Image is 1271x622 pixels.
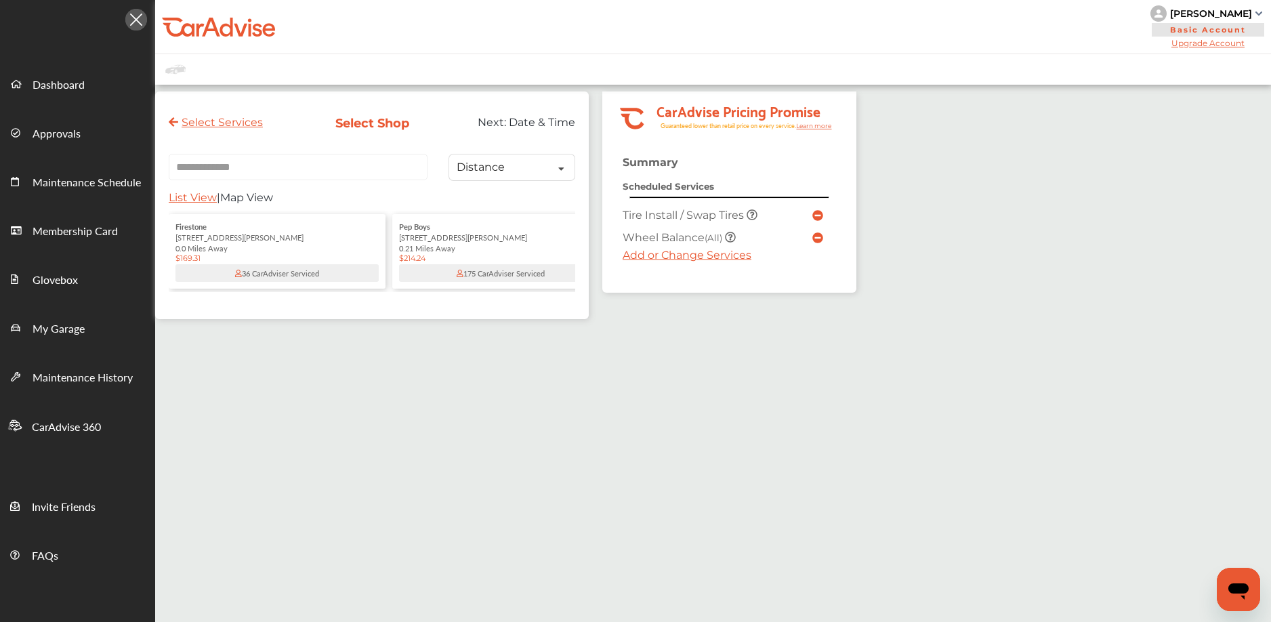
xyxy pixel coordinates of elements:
[509,116,575,129] span: Date & Time
[312,116,433,131] div: Select Shop
[399,253,602,263] div: $214.24
[705,232,722,243] small: (All)
[1,59,154,108] a: Dashboard
[175,221,207,232] span: Firestone
[33,272,78,289] span: Glovebox
[125,9,147,30] img: Icon.5fd9dcc7.svg
[796,122,832,129] tspan: Learn more
[1,205,154,254] a: Membership Card
[657,98,820,123] tspan: CarAdvise Pricing Promise
[623,231,725,244] span: Wheel Balance
[623,249,751,262] a: Add or Change Services
[33,174,141,192] span: Maintenance Schedule
[1170,7,1252,20] div: [PERSON_NAME]
[175,253,379,263] div: $169.31
[1152,23,1264,37] span: Basic Account
[1150,38,1266,48] span: Upgrade Account
[169,191,575,211] div: |
[175,243,379,253] div: 0.0 Miles Away
[169,116,263,129] a: Select Services
[623,156,678,169] strong: Summary
[1,254,154,303] a: Glovebox
[623,181,714,192] strong: Scheduled Services
[1150,5,1167,22] img: knH8PDtVvWoAbQRylUukY18CTiRevjo20fAtgn5MLBQj4uumYvk2MzTtcAIzfGAtb1XOLVMAvhLuqoNAbL4reqehy0jehNKdM...
[1,352,154,400] a: Maintenance History
[1217,568,1260,611] iframe: Button to launch messaging window
[33,369,133,387] span: Maintenance History
[175,264,379,282] div: 36 CarAdviser Serviced
[399,264,602,282] div: 175 CarAdviser Serviced
[623,209,747,222] span: Tire Install / Swap Tires
[165,61,186,78] img: placeholder_car.fcab19be.svg
[33,320,85,338] span: My Garage
[32,547,58,565] span: FAQs
[399,243,602,253] div: 0.21 Miles Away
[399,221,430,232] span: Pep Boys
[1,303,154,352] a: My Garage
[457,162,505,173] div: Distance
[399,232,602,243] div: [STREET_ADDRESS][PERSON_NAME]
[33,223,118,241] span: Membership Card
[33,77,85,94] span: Dashboard
[169,191,217,204] span: List View
[33,125,81,143] span: Approvals
[32,419,101,436] span: CarAdvise 360
[1,108,154,157] a: Approvals
[32,499,96,516] span: Invite Friends
[220,191,273,204] span: Map View
[175,232,379,243] div: [STREET_ADDRESS][PERSON_NAME]
[1255,12,1262,16] img: sCxJUJ+qAmfqhQGDUl18vwLg4ZYJ6CxN7XmbOMBAAAAAElFTkSuQmCC
[661,121,796,130] tspan: Guaranteed lower than retail price on every service.
[443,116,586,142] div: Next:
[1,157,154,205] a: Maintenance Schedule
